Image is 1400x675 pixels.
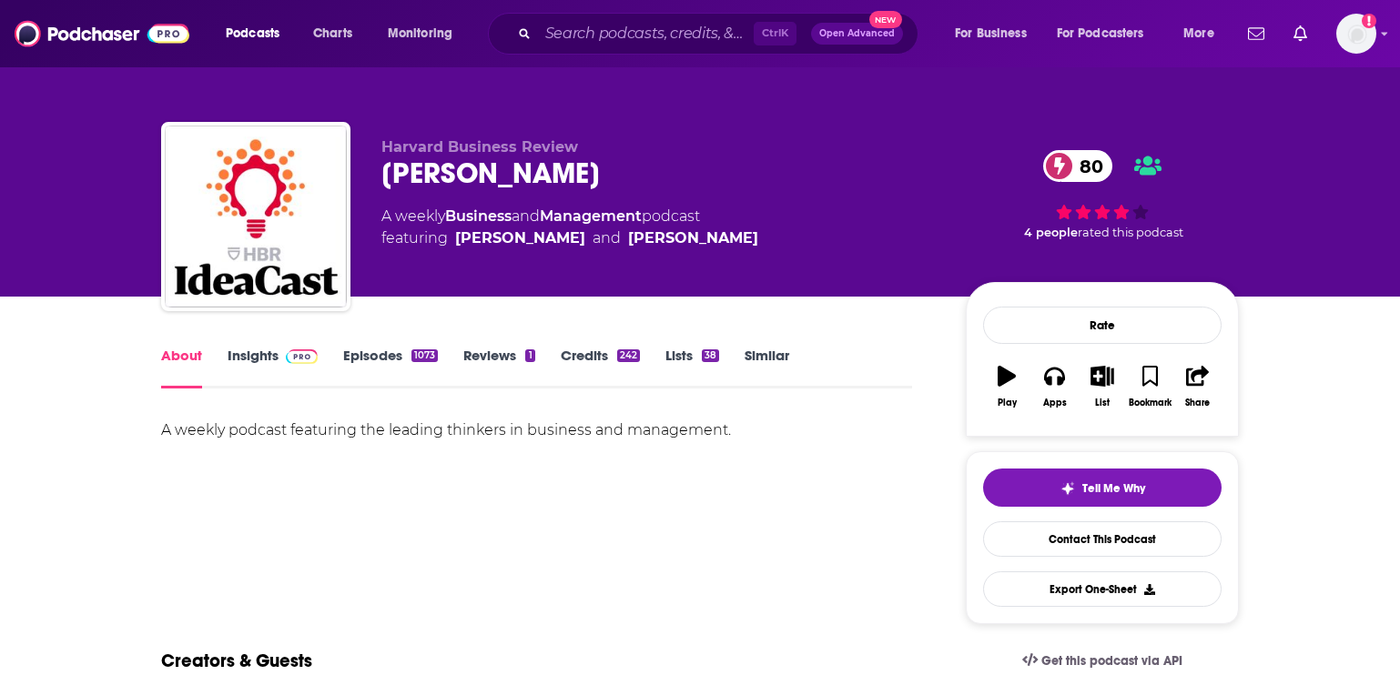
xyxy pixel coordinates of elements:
[1057,21,1144,46] span: For Podcasters
[1126,354,1173,419] button: Bookmark
[1185,398,1210,408] div: Share
[505,13,936,55] div: Search podcasts, credits, & more...
[1241,18,1272,49] a: Show notifications dropdown
[1041,653,1182,669] span: Get this podcast via API
[301,19,363,48] a: Charts
[411,349,438,362] div: 1073
[983,468,1222,507] button: tell me why sparkleTell Me Why
[1336,14,1376,54] button: Show profile menu
[538,19,754,48] input: Search podcasts, credits, & more...
[1045,19,1171,48] button: open menu
[754,22,796,45] span: Ctrl K
[1362,14,1376,28] svg: Add a profile image
[213,19,303,48] button: open menu
[343,347,438,388] a: Episodes1073
[1024,226,1078,239] span: 4 people
[983,521,1222,557] a: Contact This Podcast
[811,23,903,45] button: Open AdvancedNew
[983,571,1222,607] button: Export One-Sheet
[1079,354,1126,419] button: List
[381,227,758,249] span: featuring
[983,354,1030,419] button: Play
[455,227,585,249] a: Alison Beard
[286,349,318,364] img: Podchaser Pro
[702,349,719,362] div: 38
[161,650,312,672] a: Creators & Guests
[561,347,640,388] a: Credits242
[819,29,895,38] span: Open Advanced
[955,21,1027,46] span: For Business
[983,307,1222,344] div: Rate
[1061,150,1112,182] span: 80
[1030,354,1078,419] button: Apps
[512,207,540,225] span: and
[966,138,1239,251] div: 80 4 peoplerated this podcast
[540,207,642,225] a: Management
[381,138,578,156] span: Harvard Business Review
[375,19,476,48] button: open menu
[593,227,621,249] span: and
[313,21,352,46] span: Charts
[665,347,719,388] a: Lists38
[617,349,640,362] div: 242
[998,398,1017,408] div: Play
[228,347,318,388] a: InsightsPodchaser Pro
[161,347,202,388] a: About
[525,349,534,362] div: 1
[381,206,758,249] div: A weekly podcast
[942,19,1050,48] button: open menu
[388,21,452,46] span: Monitoring
[745,347,789,388] a: Similar
[1078,226,1183,239] span: rated this podcast
[1060,481,1075,496] img: tell me why sparkle
[165,126,347,307] img: HBR IdeaCast
[1095,398,1110,408] div: List
[15,16,189,51] img: Podchaser - Follow, Share and Rate Podcasts
[1082,481,1145,496] span: Tell Me Why
[226,21,279,46] span: Podcasts
[1043,398,1067,408] div: Apps
[1129,398,1172,408] div: Bookmark
[1043,150,1112,182] a: 80
[1174,354,1222,419] button: Share
[1286,18,1314,49] a: Show notifications dropdown
[1183,21,1214,46] span: More
[628,227,758,249] a: Curt Nickisch
[1336,14,1376,54] img: User Profile
[1336,14,1376,54] span: Logged in as eseto
[1171,19,1237,48] button: open menu
[161,418,912,443] div: A weekly podcast featuring the leading thinkers in business and management.
[869,11,902,28] span: New
[463,347,534,388] a: Reviews1
[445,207,512,225] a: Business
